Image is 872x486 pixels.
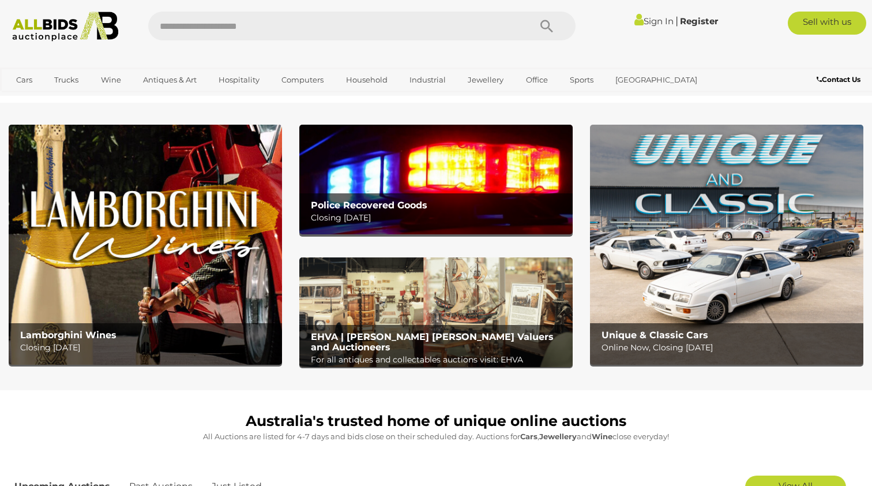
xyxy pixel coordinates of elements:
a: Hospitality [211,70,267,89]
a: Sell with us [788,12,866,35]
p: All Auctions are listed for 4-7 days and bids close on their scheduled day. Auctions for , and cl... [14,430,858,443]
a: Trucks [47,70,86,89]
a: Sign In [634,16,674,27]
img: Allbids.com.au [6,12,124,42]
a: Antiques & Art [136,70,204,89]
a: Police Recovered Goods Police Recovered Goods Closing [DATE] [299,125,573,234]
button: Search [518,12,576,40]
b: EHVA | [PERSON_NAME] [PERSON_NAME] Valuers and Auctioneers [311,331,554,353]
b: Contact Us [817,75,860,84]
img: EHVA | Evans Hastings Valuers and Auctioneers [299,257,573,367]
span: | [675,14,678,27]
a: Computers [274,70,331,89]
a: Register [680,16,718,27]
b: Police Recovered Goods [311,200,427,211]
b: Lamborghini Wines [20,330,116,341]
a: Lamborghini Wines Lamborghini Wines Closing [DATE] [9,125,282,364]
p: For all antiques and collectables auctions visit: EHVA [311,353,567,367]
img: Police Recovered Goods [299,125,573,234]
img: Lamborghini Wines [9,125,282,364]
a: Sports [562,70,601,89]
img: Unique & Classic Cars [590,125,863,364]
b: Unique & Classic Cars [602,330,708,341]
a: Jewellery [460,70,511,89]
p: Online Now, Closing [DATE] [602,341,858,355]
strong: Jewellery [539,432,577,441]
p: Closing [DATE] [20,341,276,355]
a: EHVA | Evans Hastings Valuers and Auctioneers EHVA | [PERSON_NAME] [PERSON_NAME] Valuers and Auct... [299,257,573,367]
p: Closing [DATE] [311,211,567,225]
a: Contact Us [817,73,863,86]
strong: Wine [592,432,612,441]
a: Industrial [402,70,453,89]
strong: Cars [520,432,538,441]
a: Cars [9,70,40,89]
a: Unique & Classic Cars Unique & Classic Cars Online Now, Closing [DATE] [590,125,863,364]
a: Wine [93,70,129,89]
a: [GEOGRAPHIC_DATA] [608,70,705,89]
a: Household [339,70,395,89]
a: Office [518,70,555,89]
h1: Australia's trusted home of unique online auctions [14,413,858,429]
